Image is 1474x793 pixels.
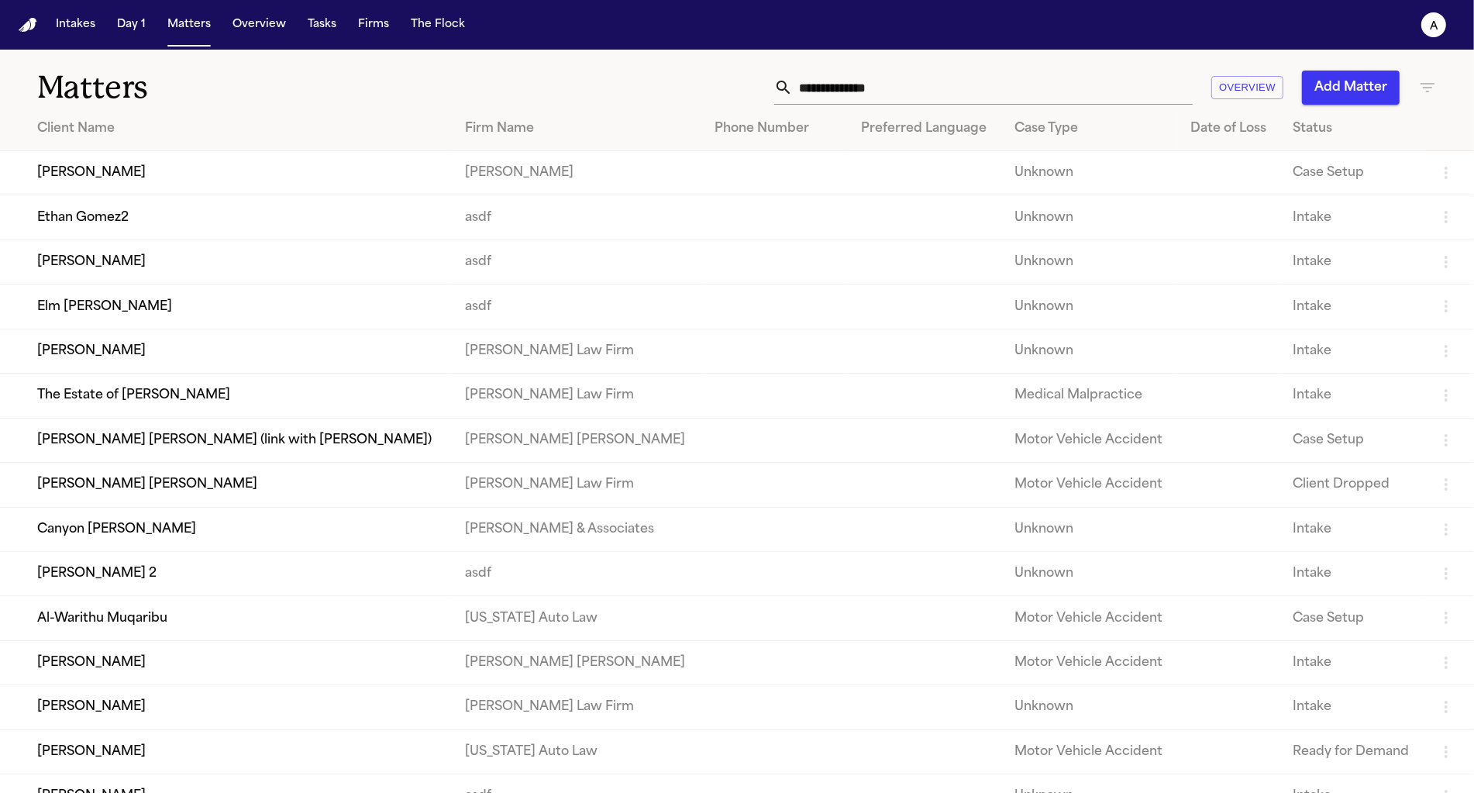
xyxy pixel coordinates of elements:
[465,119,690,138] div: Firm Name
[453,195,702,240] td: asdf
[19,18,37,33] img: Finch Logo
[1014,119,1166,138] div: Case Type
[453,640,702,684] td: [PERSON_NAME] [PERSON_NAME]
[1002,685,1178,729] td: Unknown
[405,11,471,39] button: The Flock
[37,119,440,138] div: Client Name
[1002,551,1178,595] td: Unknown
[1002,418,1178,462] td: Motor Vehicle Accident
[1281,596,1424,640] td: Case Setup
[301,11,343,39] button: Tasks
[161,11,217,39] button: Matters
[1002,284,1178,329] td: Unknown
[1281,151,1424,195] td: Case Setup
[352,11,395,39] button: Firms
[1281,729,1424,774] td: Ready for Demand
[1281,195,1424,240] td: Intake
[1002,240,1178,284] td: Unknown
[1002,195,1178,240] td: Unknown
[453,596,702,640] td: [US_STATE] Auto Law
[1302,71,1400,105] button: Add Matter
[453,284,702,329] td: asdf
[1281,640,1424,684] td: Intake
[1281,507,1424,551] td: Intake
[1281,329,1424,373] td: Intake
[1002,329,1178,373] td: Unknown
[1002,463,1178,507] td: Motor Vehicle Accident
[453,374,702,418] td: [PERSON_NAME] Law Firm
[453,685,702,729] td: [PERSON_NAME] Law Firm
[861,119,990,138] div: Preferred Language
[226,11,292,39] button: Overview
[1002,596,1178,640] td: Motor Vehicle Accident
[1281,463,1424,507] td: Client Dropped
[453,463,702,507] td: [PERSON_NAME] Law Firm
[1002,729,1178,774] td: Motor Vehicle Accident
[1002,374,1178,418] td: Medical Malpractice
[1190,119,1268,138] div: Date of Loss
[1002,151,1178,195] td: Unknown
[1002,507,1178,551] td: Unknown
[50,11,102,39] button: Intakes
[1293,119,1412,138] div: Status
[1281,685,1424,729] td: Intake
[19,18,37,33] a: Home
[453,729,702,774] td: [US_STATE] Auto Law
[1211,76,1283,100] button: Overview
[453,240,702,284] td: asdf
[453,418,702,462] td: [PERSON_NAME] [PERSON_NAME]
[111,11,152,39] button: Day 1
[1281,418,1424,462] td: Case Setup
[453,151,702,195] td: [PERSON_NAME]
[37,68,444,107] h1: Matters
[453,551,702,595] td: asdf
[1281,240,1424,284] td: Intake
[1281,374,1424,418] td: Intake
[715,119,837,138] div: Phone Number
[1002,640,1178,684] td: Motor Vehicle Accident
[453,507,702,551] td: [PERSON_NAME] & Associates
[1281,551,1424,595] td: Intake
[453,329,702,373] td: [PERSON_NAME] Law Firm
[1281,284,1424,329] td: Intake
